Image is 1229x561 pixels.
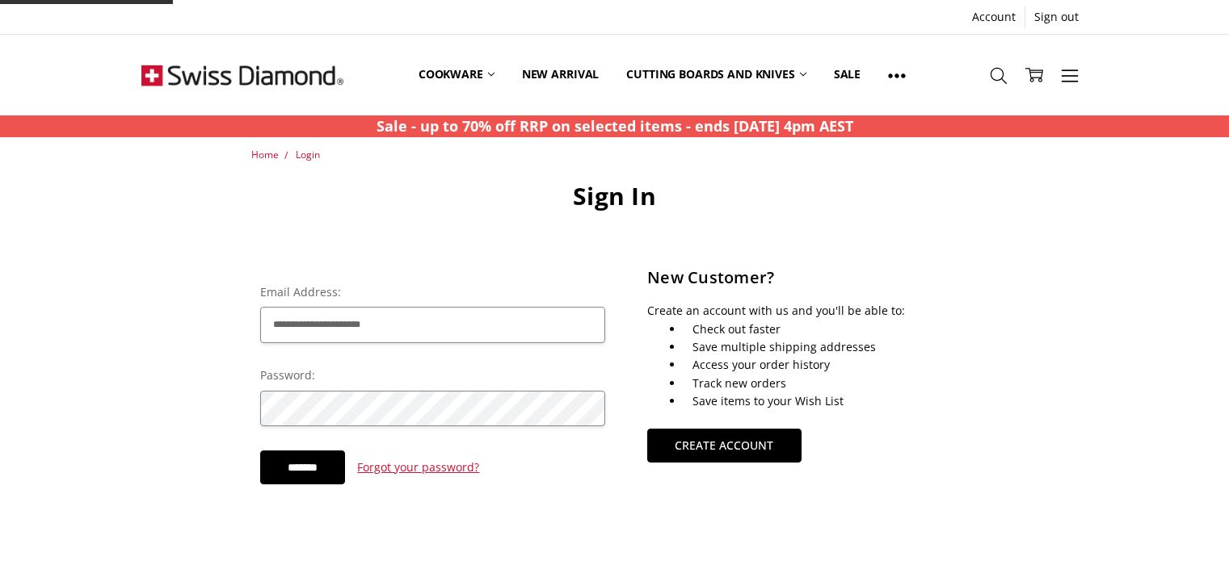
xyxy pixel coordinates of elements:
[296,148,320,161] a: Login
[508,39,612,111] a: New arrival
[684,356,945,374] li: Access your order history
[647,302,945,320] p: Create an account with us and you'll be able to:
[1025,6,1088,28] a: Sign out
[357,458,479,476] a: Forgot your password?
[684,320,945,338] li: Check out faster
[874,39,920,111] a: Show All
[684,375,945,392] li: Track new orders
[260,366,606,384] label: Password:
[251,148,279,161] a: Home
[820,39,874,111] a: Sale
[141,35,343,115] img: Free Shipping On Every Order
[684,338,945,356] li: Save multiple shipping addresses
[251,181,979,211] h1: Sign In
[963,6,1025,28] a: Account
[647,429,802,463] button: Create Account
[612,39,820,111] a: Cutting boards and knives
[405,39,508,111] a: Cookware
[377,116,853,136] strong: Sale - up to 70% off RRP on selected items - ends [DATE] 4pm AEST
[647,442,802,458] a: Create Account
[260,283,606,301] label: Email Address:
[684,392,945,410] li: Save items to your Wish List
[647,265,945,291] h2: New Customer?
